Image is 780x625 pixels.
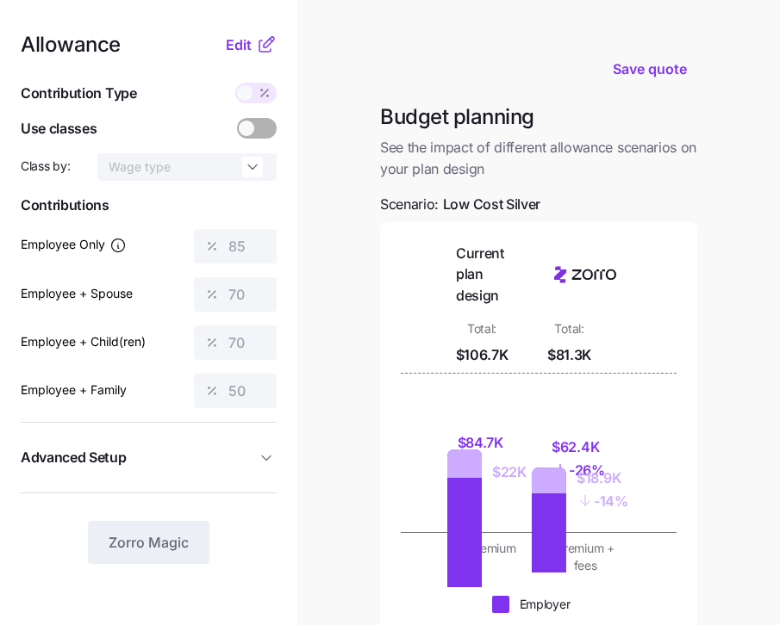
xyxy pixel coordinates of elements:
[552,458,605,481] div: - 26%
[554,320,583,337] div: Total:
[21,118,97,139] span: Use classes
[456,540,528,575] div: Premium
[458,432,514,454] div: $84.7K
[613,59,687,79] span: Save quote
[88,521,209,564] button: Zorro Magic
[577,489,628,512] div: - 14%
[380,194,540,215] span: Scenario:
[380,137,697,180] span: See the impact of different allowance scenarios on your plan design
[21,284,133,303] label: Employee + Spouse
[456,243,528,306] div: Current plan design
[520,596,571,613] div: Employer
[21,447,127,468] span: Advanced Setup
[552,436,605,458] div: $62.4K
[492,461,527,483] div: $22K
[380,103,697,130] h1: Budget planning
[547,344,591,366] div: $81.3K
[549,540,621,575] div: Premium + fees
[443,194,540,215] span: Low Cost Silver
[21,158,70,175] span: Class by:
[467,320,496,337] div: Total:
[226,34,256,55] button: Edit
[21,195,277,216] span: Contributions
[226,34,252,55] span: Edit
[577,467,628,489] div: $18.9K
[599,45,701,93] button: Save quote
[109,532,189,553] span: Zorro Magic
[456,344,509,366] div: $106.7K
[21,83,137,104] span: Contribution Type
[21,332,146,351] label: Employee + Child(ren)
[21,235,127,254] label: Employee Only
[21,34,121,55] span: Allowance
[21,381,127,399] label: Employee + Family
[21,436,277,479] button: Advanced Setup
